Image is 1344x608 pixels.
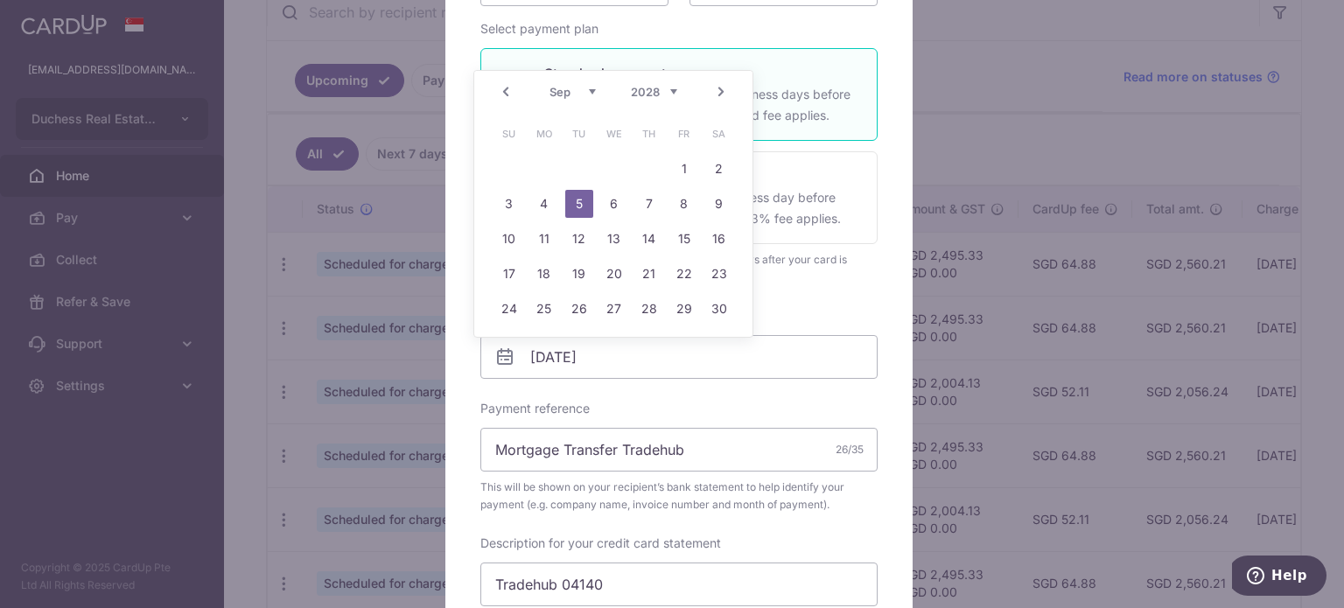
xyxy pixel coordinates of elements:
label: Select payment plan [480,20,598,38]
a: 26 [565,295,593,323]
span: Saturday [705,120,733,148]
a: 27 [600,295,628,323]
a: 8 [670,190,698,218]
a: Next [710,81,731,102]
label: Description for your credit card statement [480,535,721,552]
span: Friday [670,120,698,148]
span: Monday [530,120,558,148]
a: 28 [635,295,663,323]
a: 10 [495,225,523,253]
span: Wednesday [600,120,628,148]
a: 9 [705,190,733,218]
a: 18 [530,260,558,288]
div: 26/35 [836,441,864,458]
span: Sunday [495,120,523,148]
iframe: Opens a widget where you can find more information [1232,556,1326,599]
a: 16 [705,225,733,253]
a: 19 [565,260,593,288]
input: DD / MM / YYYY [480,335,878,379]
span: This will be shown on your recipient’s bank statement to help identify your payment (e.g. company... [480,479,878,514]
a: 3 [495,190,523,218]
a: 17 [495,260,523,288]
a: 15 [670,225,698,253]
a: 13 [600,225,628,253]
a: 21 [635,260,663,288]
a: 29 [670,295,698,323]
a: 22 [670,260,698,288]
a: Prev [495,81,516,102]
a: 5 [565,190,593,218]
label: Payment reference [480,400,590,417]
a: 4 [530,190,558,218]
p: Standard payment [544,63,856,84]
span: Tuesday [565,120,593,148]
span: Thursday [635,120,663,148]
a: 1 [670,155,698,183]
a: 30 [705,295,733,323]
a: 23 [705,260,733,288]
a: 14 [635,225,663,253]
a: 12 [565,225,593,253]
a: 6 [600,190,628,218]
a: 2 [705,155,733,183]
a: 7 [635,190,663,218]
a: 11 [530,225,558,253]
a: 20 [600,260,628,288]
a: 24 [495,295,523,323]
a: 25 [530,295,558,323]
